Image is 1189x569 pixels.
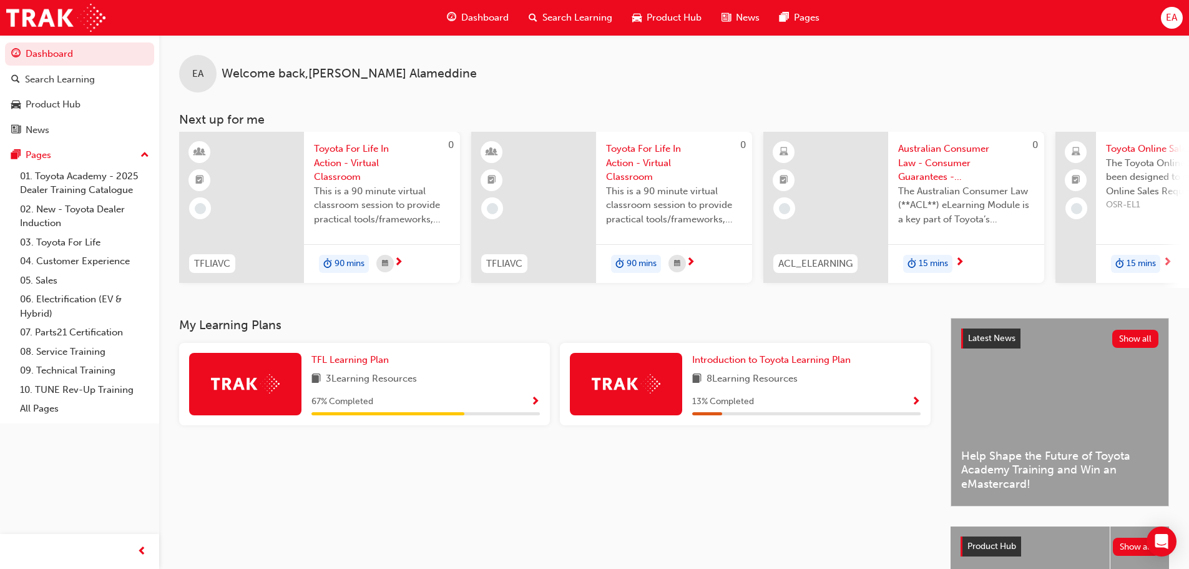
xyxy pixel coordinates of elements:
span: learningResourceType_INSTRUCTOR_LED-icon [195,144,204,161]
span: calendar-icon [382,256,388,272]
span: news-icon [722,10,731,26]
a: guage-iconDashboard [437,5,519,31]
h3: My Learning Plans [179,318,931,332]
h3: Next up for me [159,112,1189,127]
span: Dashboard [461,11,509,25]
button: Show Progress [911,394,921,410]
span: duration-icon [615,256,624,272]
span: Latest News [968,333,1015,344]
button: Pages [5,144,154,167]
span: pages-icon [11,150,21,161]
span: duration-icon [1115,256,1124,272]
span: up-icon [140,147,149,164]
a: Latest NewsShow all [961,329,1158,349]
span: next-icon [394,257,403,269]
a: 07. Parts21 Certification [15,323,154,342]
span: learningResourceType_ELEARNING-icon [780,144,788,161]
span: news-icon [11,125,21,136]
div: Product Hub [26,97,81,112]
div: Pages [26,148,51,162]
span: duration-icon [323,256,332,272]
a: 0TFLIAVCToyota For Life In Action - Virtual ClassroomThis is a 90 minute virtual classroom sessio... [179,132,460,283]
span: laptop-icon [1072,144,1080,161]
a: Latest NewsShow allHelp Shape the Future of Toyota Academy Training and Win an eMastercard! [951,318,1169,507]
span: learningResourceType_INSTRUCTOR_LED-icon [487,144,496,161]
span: 3 Learning Resources [326,372,417,387]
button: Show all [1113,538,1160,556]
span: learningRecordVerb_NONE-icon [779,203,790,214]
span: learningRecordVerb_NONE-icon [195,203,206,214]
span: 0 [1032,139,1038,151]
span: guage-icon [447,10,456,26]
a: 02. New - Toyota Dealer Induction [15,200,154,233]
span: 67 % Completed [311,395,373,409]
span: Product Hub [647,11,702,25]
span: TFLIAVC [194,257,230,271]
span: News [736,11,760,25]
span: 0 [448,139,454,151]
span: This is a 90 minute virtual classroom session to provide practical tools/frameworks, behaviours a... [314,184,450,227]
span: EA [192,67,203,81]
span: booktick-icon [487,172,496,189]
span: next-icon [1163,257,1172,269]
button: Show all [1112,330,1159,348]
a: 09. Technical Training [15,361,154,380]
span: guage-icon [11,49,21,60]
span: The Australian Consumer Law (**ACL**) eLearning Module is a key part of Toyota’s compliance progr... [898,184,1034,227]
span: car-icon [632,10,642,26]
span: Australian Consumer Law - Consumer Guarantees - eLearning module [898,142,1034,184]
span: duration-icon [908,256,916,272]
span: Pages [794,11,820,25]
span: calendar-icon [674,256,680,272]
span: Search Learning [542,11,612,25]
a: Introduction to Toyota Learning Plan [692,353,856,367]
span: Help Shape the Future of Toyota Academy Training and Win an eMastercard! [961,449,1158,492]
span: Welcome back , [PERSON_NAME] Alameddine [222,67,477,81]
span: 13 % Completed [692,395,754,409]
span: 8 Learning Resources [707,372,798,387]
span: 15 mins [1127,257,1156,271]
span: booktick-icon [195,172,204,189]
span: booktick-icon [1072,172,1080,189]
a: Product HubShow all [961,537,1159,557]
span: book-icon [692,372,702,387]
span: next-icon [955,257,964,269]
a: Search Learning [5,68,154,91]
span: Product Hub [967,541,1016,552]
span: search-icon [529,10,537,26]
span: ACL_ELEARNING [778,257,853,271]
img: Trak [592,374,660,393]
a: pages-iconPages [770,5,829,31]
a: 0ACL_ELEARNINGAustralian Consumer Law - Consumer Guarantees - eLearning moduleThe Australian Cons... [763,132,1044,283]
button: Show Progress [531,394,540,410]
a: TFL Learning Plan [311,353,394,367]
a: 04. Customer Experience [15,252,154,271]
span: Show Progress [531,397,540,408]
span: learningRecordVerb_NONE-icon [487,203,498,214]
span: car-icon [11,99,21,111]
a: 03. Toyota For Life [15,233,154,252]
span: booktick-icon [780,172,788,189]
span: 0 [740,139,746,151]
div: Search Learning [25,72,95,87]
span: TFLIAVC [486,257,522,271]
a: search-iconSearch Learning [519,5,622,31]
div: News [26,123,49,137]
a: 05. Sales [15,271,154,290]
a: Product Hub [5,93,154,116]
span: Toyota For Life In Action - Virtual Classroom [314,142,450,184]
a: News [5,119,154,142]
img: Trak [6,4,105,32]
div: Open Intercom Messenger [1147,527,1177,557]
a: 0TFLIAVCToyota For Life In Action - Virtual ClassroomThis is a 90 minute virtual classroom sessio... [471,132,752,283]
button: DashboardSearch LearningProduct HubNews [5,40,154,144]
a: 01. Toyota Academy - 2025 Dealer Training Catalogue [15,167,154,200]
span: learningRecordVerb_NONE-icon [1071,203,1082,214]
a: Dashboard [5,42,154,66]
span: TFL Learning Plan [311,354,389,365]
span: This is a 90 minute virtual classroom session to provide practical tools/frameworks, behaviours a... [606,184,742,227]
a: All Pages [15,399,154,418]
img: Trak [211,374,280,393]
